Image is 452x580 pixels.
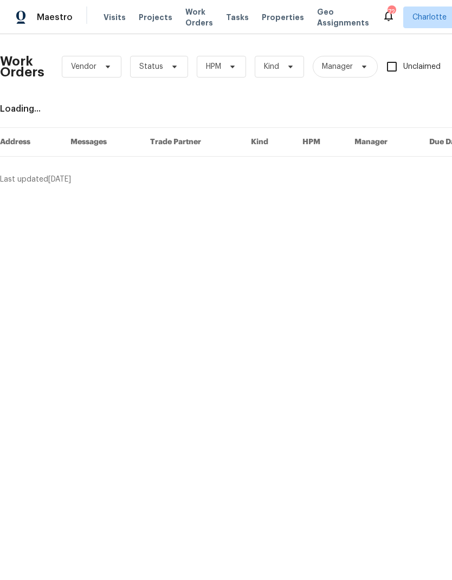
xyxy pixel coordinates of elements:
span: Charlotte [412,12,447,23]
th: Manager [346,128,421,157]
span: HPM [206,61,221,72]
span: Status [139,61,163,72]
span: Properties [262,12,304,23]
span: [DATE] [48,176,71,183]
span: Unclaimed [403,61,441,73]
span: Work Orders [185,7,213,28]
th: HPM [294,128,346,157]
th: Kind [242,128,294,157]
span: Visits [104,12,126,23]
th: Trade Partner [141,128,243,157]
div: 72 [388,7,395,17]
span: Manager [322,61,353,72]
th: Messages [62,128,141,157]
span: Projects [139,12,172,23]
span: Maestro [37,12,73,23]
span: Vendor [71,61,96,72]
span: Geo Assignments [317,7,369,28]
span: Kind [264,61,279,72]
span: Tasks [226,14,249,21]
